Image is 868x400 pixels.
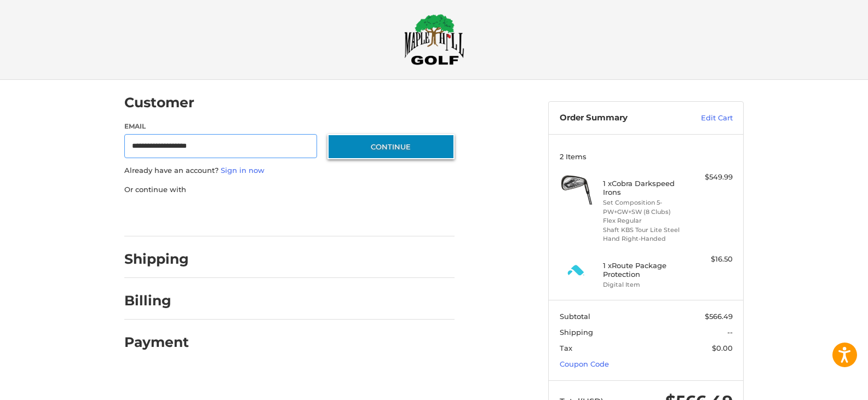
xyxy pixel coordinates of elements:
h4: 1 x Cobra Darkspeed Irons [603,179,687,197]
span: -- [727,328,733,337]
h2: Customer [124,94,194,111]
h4: 1 x Route Package Protection [603,261,687,279]
iframe: PayPal-paypal [121,206,203,225]
a: Coupon Code [560,360,609,368]
h2: Billing [124,292,188,309]
span: Shipping [560,328,593,337]
iframe: PayPal-venmo [307,206,389,225]
li: Flex Regular [603,216,687,225]
h3: 2 Items [560,152,733,161]
li: Hand Right-Handed [603,234,687,244]
img: Maple Hill Golf [404,14,464,65]
li: Digital Item [603,280,687,289]
div: $16.50 [689,254,733,265]
iframe: PayPal-paylater [214,206,296,225]
h2: Payment [124,334,189,351]
span: $0.00 [712,344,733,352]
h2: Shipping [124,251,189,268]
li: Set Composition 5-PW+GW+SW (8 Clubs) [603,198,687,216]
li: Shaft KBS Tour Lite Steel [603,225,687,235]
a: Sign in now [221,166,265,175]
button: Continue [327,134,455,159]
label: Email [124,121,317,131]
span: Tax [560,344,572,352]
a: Edit Cart [677,113,733,124]
p: Or continue with [124,184,455,195]
p: Already have an account? [124,165,455,176]
h3: Order Summary [560,113,677,124]
div: $549.99 [689,172,733,183]
span: Subtotal [560,312,590,321]
span: $566.49 [705,312,733,321]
